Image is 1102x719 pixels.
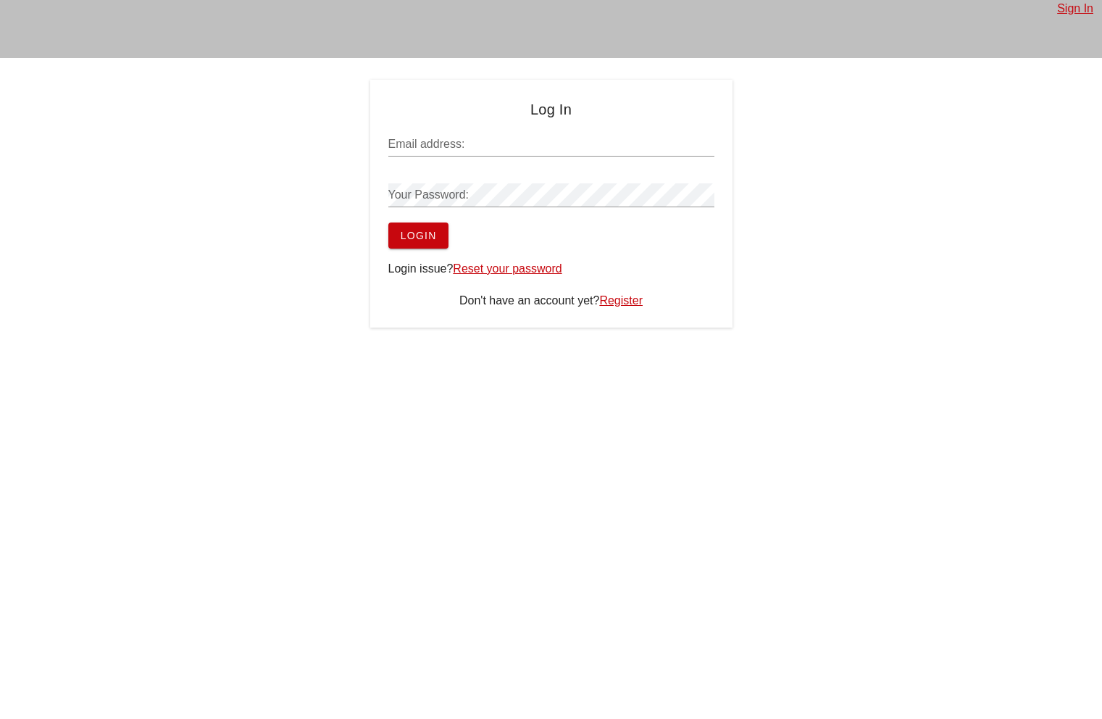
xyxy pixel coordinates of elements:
div: Don't have an account yet? [388,292,714,309]
div: Login issue? [388,260,714,278]
span: Login [400,230,437,241]
a: Sign In [1057,2,1093,14]
button: Login [388,223,448,249]
h4: Log In [388,98,714,121]
a: Register [599,294,643,307]
a: Reset your password [453,262,562,275]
